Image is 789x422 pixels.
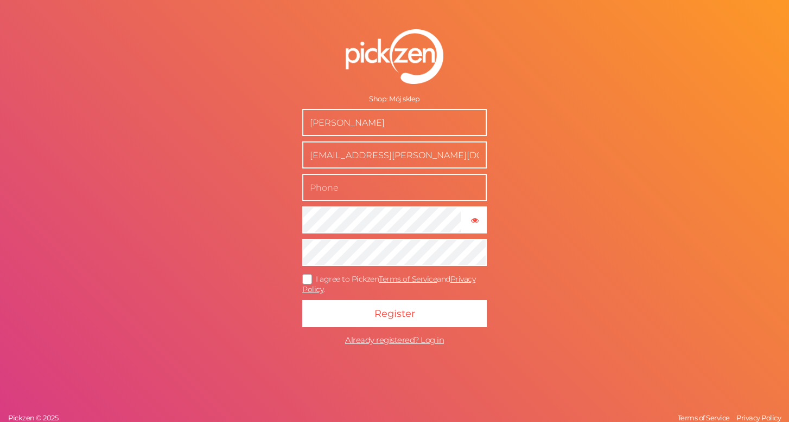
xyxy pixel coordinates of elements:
input: Name [302,109,487,136]
input: Business e-mail [302,141,487,168]
a: Privacy Policy [734,413,784,422]
span: Already registered? Log in [345,335,444,345]
span: Terms of Service [678,413,730,422]
span: Register [374,308,415,320]
a: Privacy Policy [302,274,475,294]
div: Shop: Mój sklep [302,95,487,103]
a: Terms of Service [379,274,437,284]
span: Privacy Policy [736,413,781,422]
span: I agree to Pickzen and . [302,274,475,294]
img: pz-logo-white.png [346,29,443,85]
a: Pickzen © 2025 [5,413,61,422]
input: Phone [302,174,487,201]
button: Register [302,300,487,327]
a: Terms of Service [675,413,733,422]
